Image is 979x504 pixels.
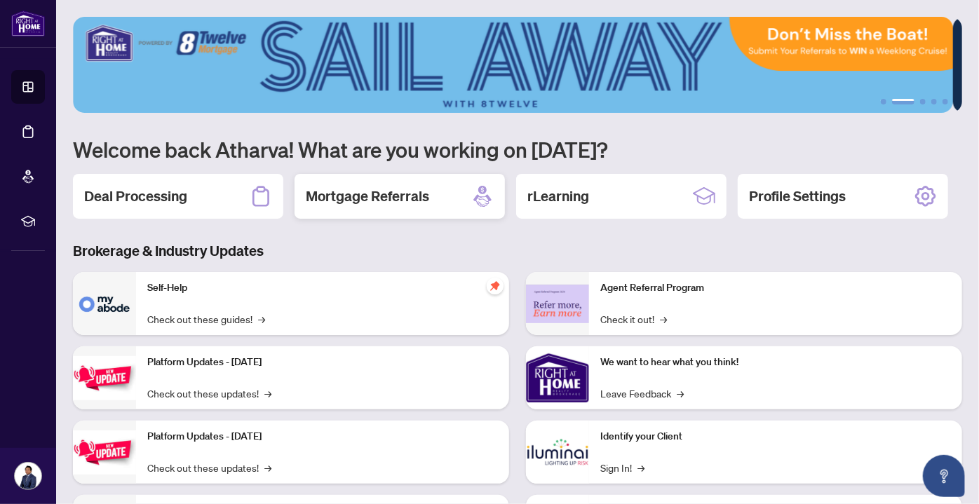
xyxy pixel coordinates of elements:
a: Check out these updates!→ [147,386,271,401]
p: Platform Updates - [DATE] [147,355,498,370]
button: 2 [892,99,914,104]
h2: Deal Processing [84,186,187,206]
h2: rLearning [527,186,589,206]
p: We want to hear what you think! [600,355,951,370]
img: logo [11,11,45,36]
img: We want to hear what you think! [526,346,589,409]
button: 3 [920,99,926,104]
button: 5 [943,99,948,104]
img: Platform Updates - July 21, 2025 [73,356,136,400]
button: 1 [881,99,886,104]
h1: Welcome back Atharva! What are you working on [DATE]? [73,136,962,163]
span: → [264,460,271,475]
img: Slide 1 [73,17,953,113]
img: Self-Help [73,272,136,335]
a: Check out these updates!→ [147,460,271,475]
p: Self-Help [147,280,498,296]
img: Identify your Client [526,421,589,484]
a: Leave Feedback→ [600,386,684,401]
a: Check it out!→ [600,311,667,327]
span: → [677,386,684,401]
a: Sign In!→ [600,460,644,475]
img: Profile Icon [15,463,41,489]
h2: Profile Settings [749,186,846,206]
p: Identify your Client [600,429,951,444]
span: → [264,386,271,401]
img: Agent Referral Program [526,285,589,323]
p: Platform Updates - [DATE] [147,429,498,444]
p: Agent Referral Program [600,280,951,296]
span: → [660,311,667,327]
span: pushpin [487,278,504,294]
a: Check out these guides!→ [147,311,265,327]
button: Open asap [923,455,965,497]
span: → [258,311,265,327]
span: → [637,460,644,475]
button: 4 [931,99,937,104]
img: Platform Updates - July 8, 2025 [73,430,136,475]
h3: Brokerage & Industry Updates [73,241,962,261]
h2: Mortgage Referrals [306,186,429,206]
